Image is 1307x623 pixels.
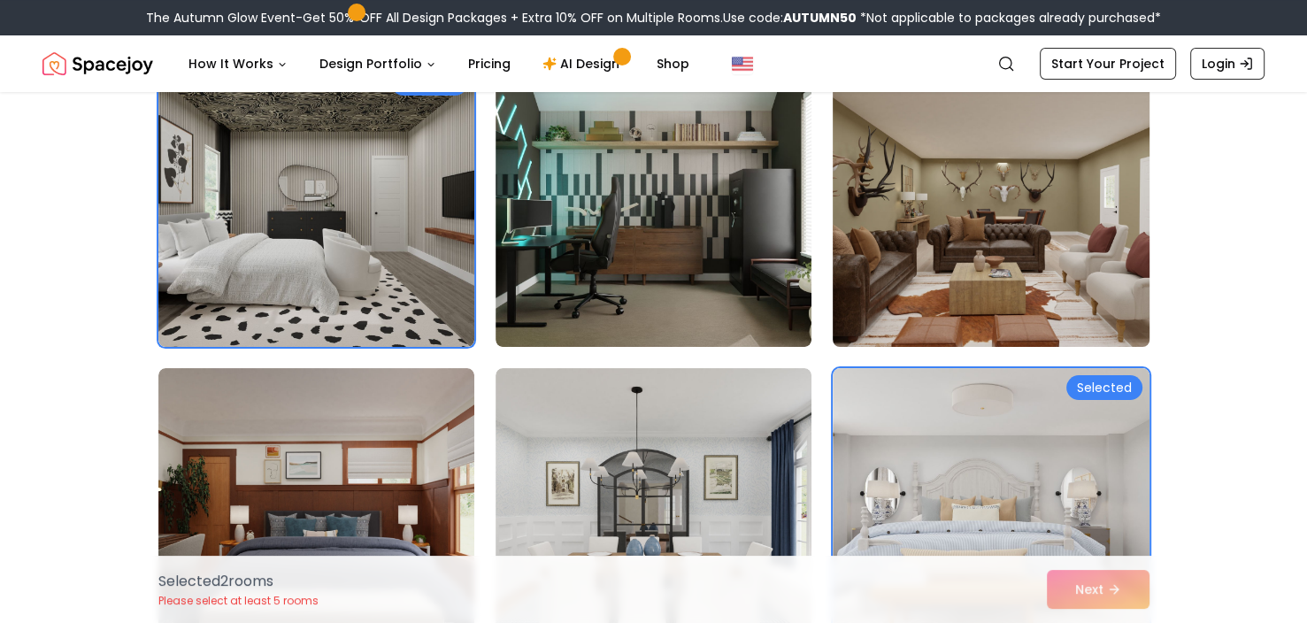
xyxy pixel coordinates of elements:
[1040,48,1176,80] a: Start Your Project
[642,46,703,81] a: Shop
[1190,48,1265,80] a: Login
[174,46,302,81] button: How It Works
[158,594,319,608] p: Please select at least 5 rooms
[174,46,703,81] nav: Main
[146,9,1161,27] div: The Autumn Glow Event-Get 50% OFF All Design Packages + Extra 10% OFF on Multiple Rooms.
[158,64,474,347] img: Room room-1
[42,35,1265,92] nav: Global
[496,64,811,347] img: Room room-2
[783,9,857,27] b: AUTUMN50
[723,9,857,27] span: Use code:
[732,53,753,74] img: United States
[1066,375,1142,400] div: Selected
[825,57,1157,354] img: Room room-3
[305,46,450,81] button: Design Portfolio
[42,46,153,81] a: Spacejoy
[158,571,319,592] p: Selected 2 room s
[528,46,639,81] a: AI Design
[42,46,153,81] img: Spacejoy Logo
[857,9,1161,27] span: *Not applicable to packages already purchased*
[454,46,525,81] a: Pricing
